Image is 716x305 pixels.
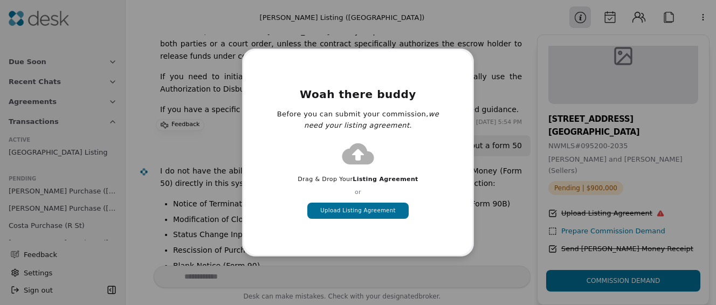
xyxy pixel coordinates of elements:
p: Drag & Drop Your [298,175,418,184]
em: we need your listing agreement [304,110,439,129]
p: Before you can submit your commission, . [272,108,444,131]
p: or [298,188,418,197]
button: Upload Listing Agreement [307,203,408,219]
span: Listing Agreement [353,176,418,183]
h2: Woah there buddy [272,87,444,102]
img: Upload [341,135,375,170]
